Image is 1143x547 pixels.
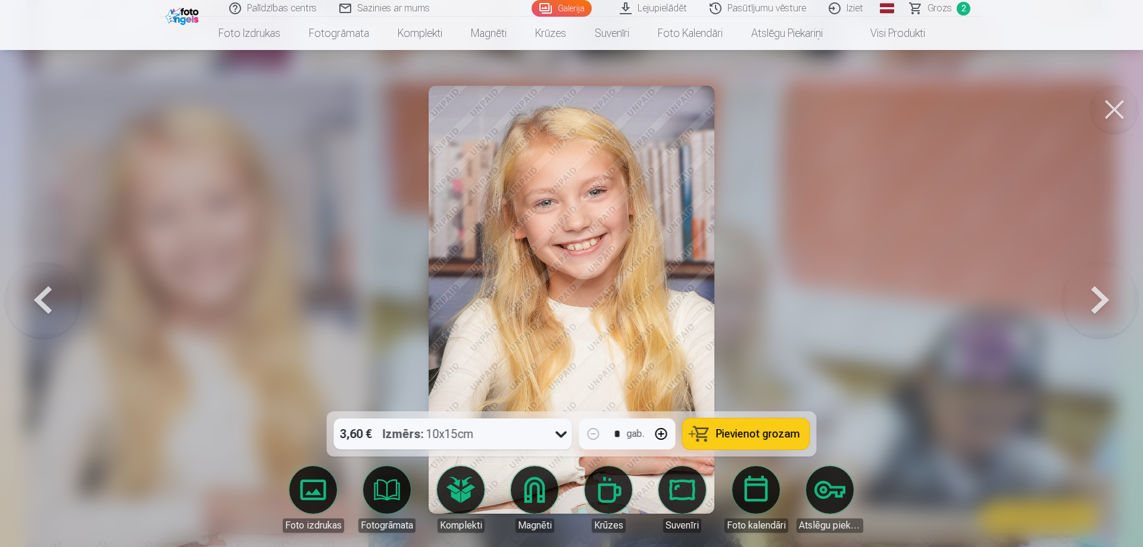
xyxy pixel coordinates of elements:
[575,466,642,533] a: Krūzes
[457,17,521,50] a: Magnēti
[837,17,939,50] a: Visi produkti
[644,17,737,50] a: Foto kalendāri
[383,426,424,442] strong: Izmērs :
[516,518,554,533] div: Magnēti
[663,518,701,533] div: Suvenīri
[204,17,295,50] a: Foto izdrukas
[797,518,863,533] div: Atslēgu piekariņi
[592,518,626,533] div: Krūzes
[358,518,416,533] div: Fotogrāmata
[295,17,383,50] a: Fotogrāmata
[383,418,474,449] div: 10x15cm
[383,17,457,50] a: Komplekti
[716,429,800,439] span: Pievienot grozam
[683,418,810,449] button: Pievienot grozam
[427,466,494,533] a: Komplekti
[797,466,863,533] a: Atslēgu piekariņi
[580,17,644,50] a: Suvenīri
[957,2,970,15] span: 2
[280,466,346,533] a: Foto izdrukas
[334,418,378,449] div: 3,60 €
[438,518,485,533] div: Komplekti
[724,518,788,533] div: Foto kalendāri
[649,466,716,533] a: Suvenīri
[354,466,420,533] a: Fotogrāmata
[927,1,952,15] span: Grozs
[737,17,837,50] a: Atslēgu piekariņi
[627,427,645,441] div: gab.
[283,518,344,533] div: Foto izdrukas
[501,466,568,533] a: Magnēti
[723,466,789,533] a: Foto kalendāri
[165,5,202,25] img: /fa1
[521,17,580,50] a: Krūzes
